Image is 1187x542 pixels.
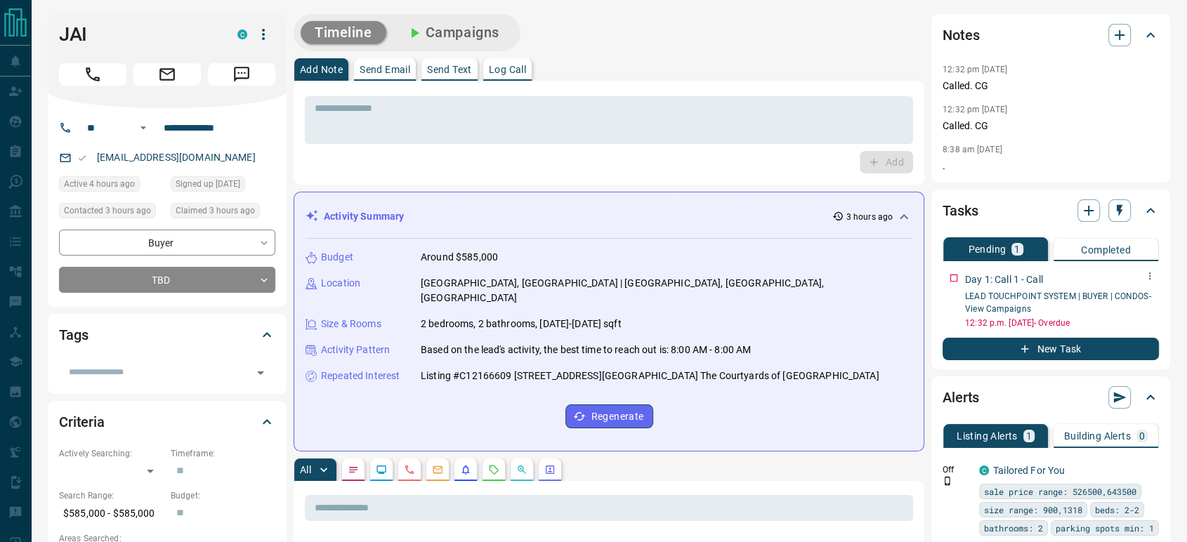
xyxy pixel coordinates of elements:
[1026,431,1032,441] p: 1
[984,521,1043,535] span: bathrooms: 2
[544,464,556,475] svg: Agent Actions
[64,204,151,218] span: Contacted 3 hours ago
[943,338,1159,360] button: New Task
[59,63,126,86] span: Call
[59,318,275,352] div: Tags
[321,250,353,265] p: Budget
[460,464,471,475] svg: Listing Alerts
[321,317,381,331] p: Size & Rooms
[59,411,105,433] h2: Criteria
[984,484,1136,498] span: sale price range: 526500,643500
[943,79,1159,93] p: Called. CG
[392,21,513,44] button: Campaigns
[171,176,275,196] div: Thu Feb 25 2021
[404,464,415,475] svg: Calls
[943,199,978,222] h2: Tasks
[943,386,979,409] h2: Alerts
[135,119,152,136] button: Open
[77,153,87,163] svg: Email Valid
[1139,431,1145,441] p: 0
[171,447,275,460] p: Timeframe:
[324,209,404,224] p: Activity Summary
[59,176,164,196] div: Fri Aug 15 2025
[421,369,879,383] p: Listing #C12166609 [STREET_ADDRESS][GEOGRAPHIC_DATA] The Courtyards of [GEOGRAPHIC_DATA]
[59,405,275,439] div: Criteria
[300,65,343,74] p: Add Note
[421,317,622,331] p: 2 bedrooms, 2 bathrooms, [DATE]-[DATE] sqft
[565,404,653,428] button: Regenerate
[171,489,275,502] p: Budget:
[846,211,893,223] p: 3 hours ago
[516,464,527,475] svg: Opportunities
[943,194,1159,227] div: Tasks
[421,343,751,357] p: Based on the lead's activity, the best time to reach out is: 8:00 AM - 8:00 AM
[489,65,526,74] p: Log Call
[348,464,359,475] svg: Notes
[1095,503,1139,517] span: beds: 2-2
[965,317,1159,329] p: 12:32 p.m. [DATE] - Overdue
[208,63,275,86] span: Message
[176,177,240,191] span: Signed up [DATE]
[59,203,164,223] div: Fri Aug 15 2025
[237,29,247,39] div: condos.ca
[59,324,88,346] h2: Tags
[427,65,472,74] p: Send Text
[421,250,498,265] p: Around $585,000
[321,276,360,291] p: Location
[360,65,410,74] p: Send Email
[984,503,1082,517] span: size range: 900,1318
[64,177,135,191] span: Active 4 hours ago
[176,204,255,218] span: Claimed 3 hours ago
[943,18,1159,52] div: Notes
[979,465,989,475] div: condos.ca
[1056,521,1154,535] span: parking spots min: 1
[59,230,275,256] div: Buyer
[251,363,270,383] button: Open
[1081,245,1131,255] p: Completed
[97,152,256,163] a: [EMAIL_ADDRESS][DOMAIN_NAME]
[59,502,164,525] p: $585,000 - $585,000
[957,431,1018,441] p: Listing Alerts
[1014,244,1020,254] p: 1
[432,464,443,475] svg: Emails
[133,63,201,86] span: Email
[171,203,275,223] div: Fri Aug 15 2025
[968,244,1006,254] p: Pending
[965,291,1151,314] a: LEAD TOUCHPOINT SYSTEM | BUYER | CONDOS- View Campaigns
[1064,431,1131,441] p: Building Alerts
[321,343,390,357] p: Activity Pattern
[421,276,912,305] p: [GEOGRAPHIC_DATA], [GEOGRAPHIC_DATA] | [GEOGRAPHIC_DATA], [GEOGRAPHIC_DATA], [GEOGRAPHIC_DATA]
[943,145,1002,154] p: 8:38 am [DATE]
[943,119,1159,133] p: Called. CG
[943,24,979,46] h2: Notes
[943,381,1159,414] div: Alerts
[301,21,386,44] button: Timeline
[59,447,164,460] p: Actively Searching:
[59,23,216,46] h1: JAI
[943,105,1007,114] p: 12:32 pm [DATE]
[943,159,1159,173] p: .
[993,465,1065,476] a: Tailored For You
[306,204,912,230] div: Activity Summary3 hours ago
[59,267,275,293] div: TBD
[59,489,164,502] p: Search Range:
[965,272,1043,287] p: Day 1: Call 1 - Call
[300,465,311,475] p: All
[943,463,971,476] p: Off
[376,464,387,475] svg: Lead Browsing Activity
[943,476,952,486] svg: Push Notification Only
[943,65,1007,74] p: 12:32 pm [DATE]
[321,369,400,383] p: Repeated Interest
[488,464,499,475] svg: Requests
